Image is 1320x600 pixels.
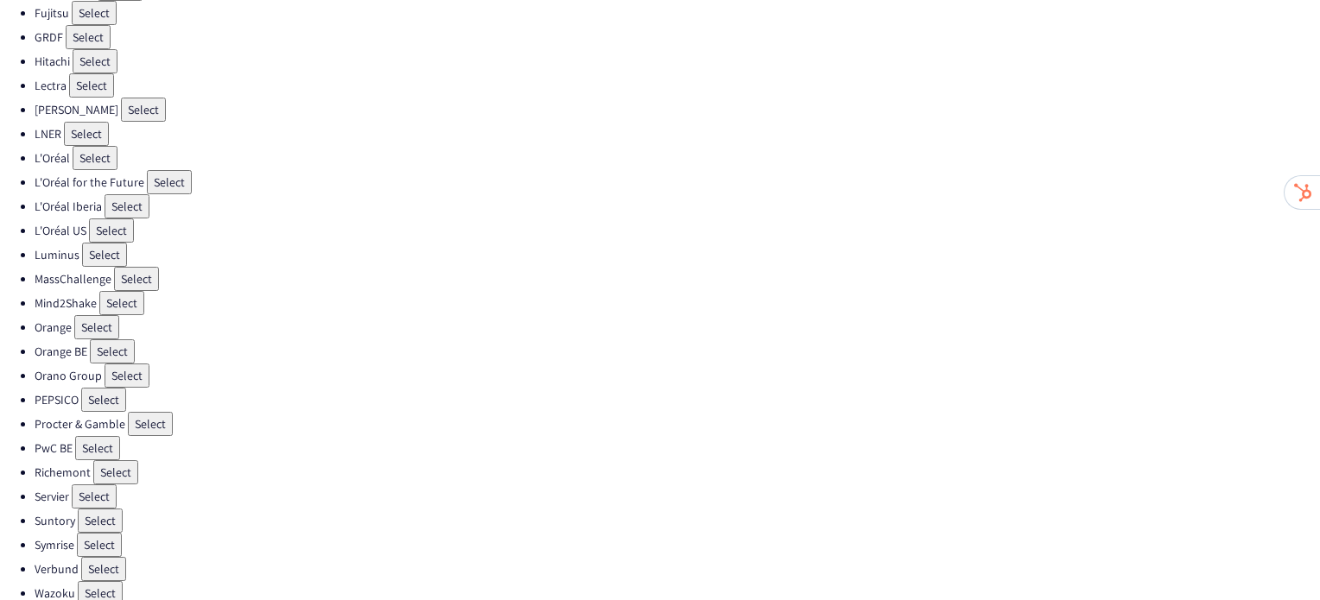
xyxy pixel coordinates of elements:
[35,291,1320,315] li: Mind2Shake
[72,1,117,25] button: Select
[73,49,117,73] button: Select
[35,339,1320,363] li: Orange BE
[35,363,1320,388] li: Orano Group
[89,218,134,243] button: Select
[35,146,1320,170] li: L'Oréal
[35,557,1320,581] li: Verbund
[35,243,1320,267] li: Luminus
[82,243,127,267] button: Select
[35,412,1320,436] li: Procter & Gamble
[35,218,1320,243] li: L'Oréal US
[35,49,1320,73] li: Hitachi
[35,1,1320,25] li: Fujitsu
[35,460,1320,484] li: Richemont
[64,122,109,146] button: Select
[35,98,1320,122] li: [PERSON_NAME]
[35,484,1320,508] li: Servier
[35,73,1320,98] li: Lectra
[66,25,111,49] button: Select
[105,194,149,218] button: Select
[75,436,120,460] button: Select
[128,412,173,436] button: Select
[81,557,126,581] button: Select
[69,73,114,98] button: Select
[99,291,144,315] button: Select
[35,267,1320,291] li: MassChallenge
[105,363,149,388] button: Select
[121,98,166,122] button: Select
[35,533,1320,557] li: Symrise
[81,388,126,412] button: Select
[35,170,1320,194] li: L'Oréal for the Future
[77,533,122,557] button: Select
[147,170,192,194] button: Select
[35,388,1320,412] li: PEPSICO
[114,267,159,291] button: Select
[35,25,1320,49] li: GRDF
[78,508,123,533] button: Select
[74,315,119,339] button: Select
[35,315,1320,339] li: Orange
[35,436,1320,460] li: PwC BE
[90,339,135,363] button: Select
[73,146,117,170] button: Select
[72,484,117,508] button: Select
[35,508,1320,533] li: Suntory
[1234,517,1320,600] iframe: Chat Widget
[35,194,1320,218] li: L'Oréal Iberia
[35,122,1320,146] li: LNER
[93,460,138,484] button: Select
